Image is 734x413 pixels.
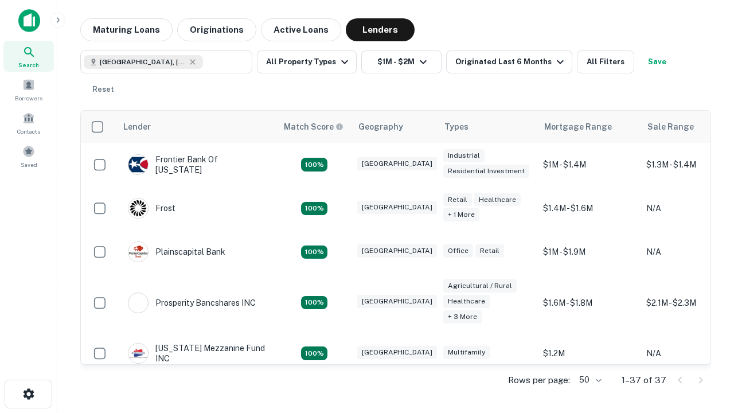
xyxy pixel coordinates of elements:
div: Office [443,244,473,258]
div: Healthcare [474,193,521,206]
span: Saved [21,160,37,169]
iframe: Chat Widget [677,321,734,376]
div: Sale Range [647,120,694,134]
img: picture [128,155,148,174]
p: 1–37 of 37 [622,373,666,387]
div: Mortgage Range [544,120,612,134]
div: Lender [123,120,151,134]
div: Retail [443,193,472,206]
button: $1M - $2M [361,50,442,73]
img: picture [128,198,148,218]
div: + 1 more [443,208,479,221]
div: [GEOGRAPHIC_DATA] [357,157,437,170]
div: Geography [358,120,403,134]
a: Contacts [3,107,54,138]
button: All Property Types [257,50,357,73]
div: Prosperity Bancshares INC [128,293,256,313]
th: Types [438,111,537,143]
p: Rows per page: [508,373,570,387]
button: Originated Last 6 Months [446,50,572,73]
th: Mortgage Range [537,111,641,143]
div: [GEOGRAPHIC_DATA] [357,244,437,258]
th: Geography [352,111,438,143]
th: Capitalize uses an advanced AI algorithm to match your search with the best lender. The match sco... [277,111,352,143]
button: All Filters [577,50,634,73]
div: Plainscapital Bank [128,241,225,262]
div: Residential Investment [443,165,529,178]
img: capitalize-icon.png [18,9,40,32]
div: Frontier Bank Of [US_STATE] [128,154,266,175]
a: Saved [3,141,54,172]
div: Matching Properties: 4, hasApolloMatch: undefined [301,158,327,172]
div: [GEOGRAPHIC_DATA] [357,295,437,308]
div: Agricultural / Rural [443,279,517,293]
div: Industrial [443,149,485,162]
a: Search [3,41,54,72]
div: Matching Properties: 5, hasApolloMatch: undefined [301,346,327,360]
img: picture [128,242,148,262]
img: picture [128,293,148,313]
button: Originations [177,18,256,41]
div: [US_STATE] Mezzanine Fund INC [128,343,266,364]
th: Lender [116,111,277,143]
div: Matching Properties: 6, hasApolloMatch: undefined [301,296,327,310]
td: $1.4M - $1.6M [537,186,641,230]
td: $1M - $1.4M [537,143,641,186]
h6: Match Score [284,120,341,133]
div: Originated Last 6 Months [455,55,567,69]
td: $1.6M - $1.8M [537,274,641,332]
button: Reset [85,78,122,101]
button: Active Loans [261,18,341,41]
button: Lenders [346,18,415,41]
div: Frost [128,198,175,219]
span: Contacts [17,127,40,136]
div: Matching Properties: 4, hasApolloMatch: undefined [301,202,327,216]
img: picture [128,344,148,363]
div: [GEOGRAPHIC_DATA] [357,346,437,359]
div: Capitalize uses an advanced AI algorithm to match your search with the best lender. The match sco... [284,120,343,133]
a: Borrowers [3,74,54,105]
span: Search [18,60,39,69]
div: + 3 more [443,310,482,324]
td: $1.2M [537,332,641,375]
div: Retail [475,244,504,258]
div: Multifamily [443,346,490,359]
button: Save your search to get updates of matches that match your search criteria. [639,50,676,73]
td: $1M - $1.9M [537,230,641,274]
div: Healthcare [443,295,490,308]
button: Maturing Loans [80,18,173,41]
span: [GEOGRAPHIC_DATA], [GEOGRAPHIC_DATA], [GEOGRAPHIC_DATA] [100,57,186,67]
div: [GEOGRAPHIC_DATA] [357,201,437,214]
div: Types [444,120,468,134]
div: 50 [575,372,603,388]
div: Matching Properties: 4, hasApolloMatch: undefined [301,246,327,259]
span: Borrowers [15,93,42,103]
